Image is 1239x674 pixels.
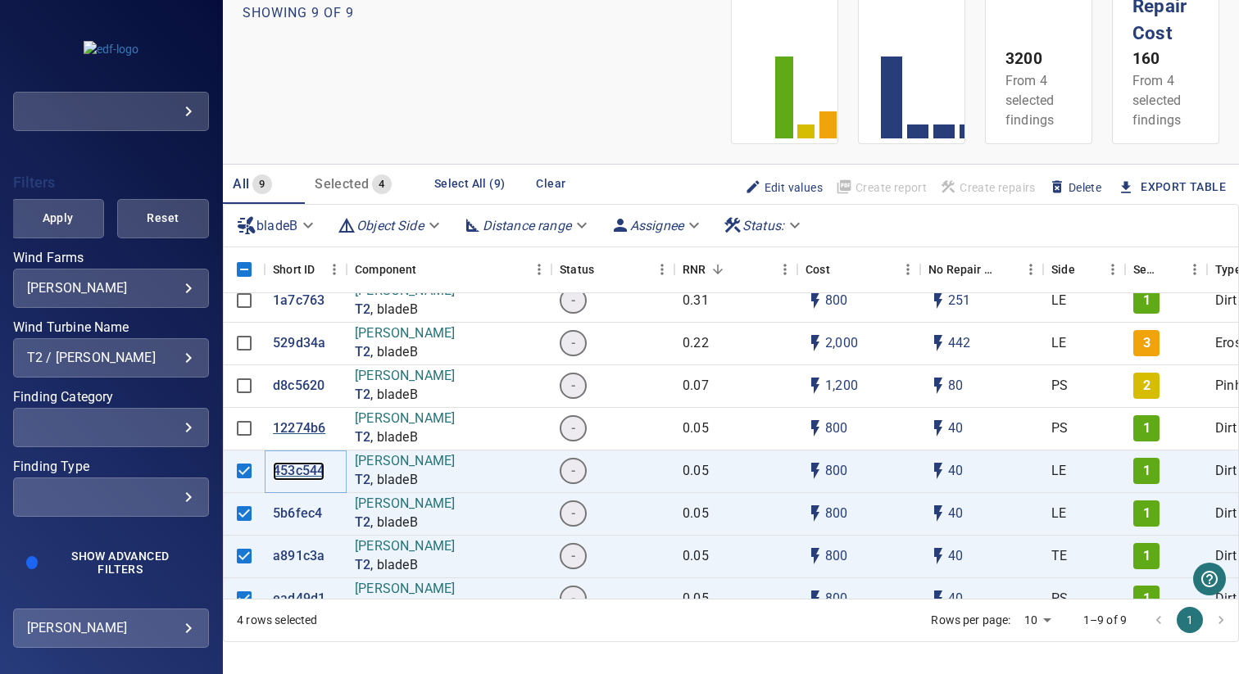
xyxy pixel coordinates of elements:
p: 800 [825,590,847,608]
div: Assignee [604,211,710,240]
p: 800 [825,547,847,566]
div: [PERSON_NAME] [27,615,195,641]
div: Finding Category [13,408,209,447]
button: Clear [524,169,577,199]
p: , bladeB [370,513,417,532]
button: Sort [1160,258,1182,281]
button: Sort [594,258,617,281]
p: 40 [948,462,963,481]
p: 3 [1143,334,1150,353]
a: T2 [355,428,370,447]
div: Severity [1133,247,1160,292]
p: [PERSON_NAME] [355,495,455,513]
p: Showing 9 of 9 [243,3,354,23]
p: 1 [1143,419,1150,438]
svg: Auto cost [806,418,825,438]
p: 0.05 [683,419,709,438]
p: [PERSON_NAME] [355,537,455,556]
p: 1–9 of 9 [1083,612,1127,628]
button: Sort [830,258,853,281]
p: 0.05 [683,590,709,608]
p: , bladeB [370,386,417,405]
p: , bladeB [370,301,417,319]
span: From 4 selected findings [1005,73,1054,128]
svg: Auto cost [806,291,825,310]
p: 0.05 [683,462,709,481]
p: 0.05 [683,547,709,566]
div: 10 [1018,608,1057,632]
a: 1a7c763 [273,292,324,310]
a: 5b6fec4 [273,504,322,523]
span: All [233,176,249,192]
div: Short ID [265,247,347,292]
p: 80 [948,377,963,396]
p: [PERSON_NAME] [355,409,455,428]
button: Edit values [738,174,829,201]
p: 40 [948,590,963,608]
button: Sort [706,258,729,281]
svg: Auto cost [806,333,825,353]
span: Apply [32,208,83,228]
div: bladeB [230,211,324,240]
div: Short ID [273,247,315,292]
svg: Auto impact [928,333,948,353]
a: 12274b6 [273,419,325,438]
span: - [561,462,585,481]
svg: Auto impact [928,546,948,566]
span: 4 [372,175,391,194]
div: Side [1043,247,1125,292]
p: 160 [1132,47,1199,71]
p: d8c5620 [273,377,324,396]
label: Wind Farms [13,251,209,265]
button: page 1 [1177,607,1203,633]
p: 1 [1143,462,1150,481]
button: Apply [11,199,103,238]
div: Repair Now Ratio: The ratio of the additional incurred cost of repair in 1 year and the cost of r... [683,247,706,292]
a: ead49d1 [273,590,325,608]
span: - [561,419,585,438]
p: 1 [1143,547,1150,566]
svg: Auto cost [806,376,825,396]
button: Show Advanced Filters [44,543,196,582]
button: Reset [117,199,209,238]
span: Selected [315,176,369,192]
p: 0.31 [683,292,709,310]
button: Menu [1101,257,1125,282]
nav: pagination navigation [1143,607,1237,633]
p: Rows per page: [931,612,1010,628]
button: Menu [1019,257,1043,282]
a: T2 [355,513,370,532]
button: Menu [896,257,920,282]
div: Status [560,247,594,292]
span: - [561,292,585,310]
button: Sort [417,258,440,281]
svg: Auto impact [928,376,948,396]
div: Projected additional costs incurred by waiting 1 year to repair. This is a function of possible i... [928,247,996,292]
p: 1 [1143,292,1150,310]
p: T2 [355,556,370,575]
a: a891c3a [273,547,324,566]
span: From 4 selected findings [1132,73,1181,128]
p: 40 [948,547,963,566]
a: 453c544 [273,462,324,481]
p: T2 [355,301,370,319]
div: Status: [716,211,810,240]
button: Menu [527,257,551,282]
div: Severity [1125,247,1207,292]
button: Select All (9) [428,169,512,199]
p: 800 [825,292,847,310]
p: TE [1051,547,1067,566]
h4: Filters [13,174,209,191]
div: Status [551,247,674,292]
em: Status : [742,218,784,233]
div: edf [13,92,209,131]
button: Sort [996,258,1019,281]
p: 3200 [1005,47,1072,71]
p: , bladeB [370,343,417,362]
button: Menu [1182,257,1207,282]
button: Menu [322,257,347,282]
